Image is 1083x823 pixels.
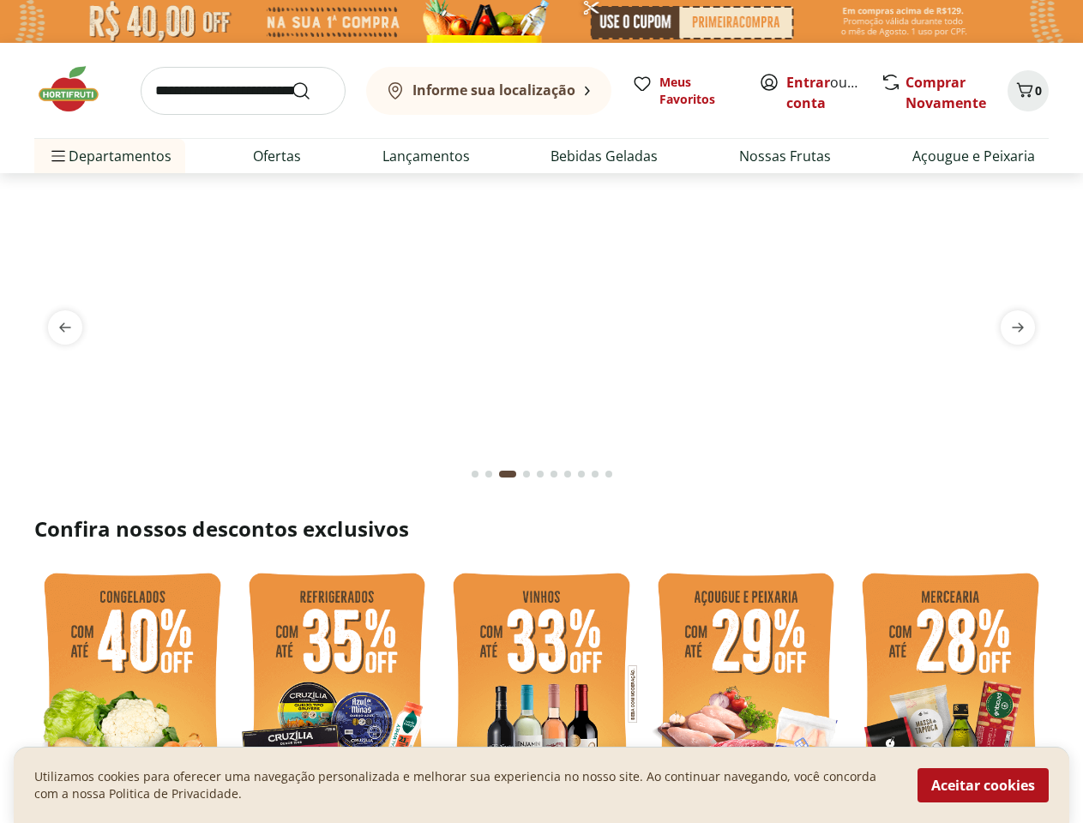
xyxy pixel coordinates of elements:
[34,310,96,345] button: previous
[987,310,1049,345] button: next
[786,73,830,92] a: Entrar
[602,454,616,495] button: Go to page 10 from fs-carousel
[659,74,738,108] span: Meus Favoritos
[786,72,863,113] span: ou
[496,454,520,495] button: Current page from fs-carousel
[382,146,470,166] a: Lançamentos
[48,135,69,177] button: Menu
[547,454,561,495] button: Go to page 6 from fs-carousel
[533,454,547,495] button: Go to page 5 from fs-carousel
[588,454,602,495] button: Go to page 9 from fs-carousel
[1035,82,1042,99] span: 0
[34,768,897,802] p: Utilizamos cookies para oferecer uma navegação personalizada e melhorar sua experiencia no nosso ...
[48,135,171,177] span: Departamentos
[551,146,658,166] a: Bebidas Geladas
[291,81,332,101] button: Submit Search
[34,63,120,115] img: Hortifruti
[912,146,1035,166] a: Açougue e Peixaria
[906,73,986,112] a: Comprar Novamente
[786,73,881,112] a: Criar conta
[141,67,346,115] input: search
[632,74,738,108] a: Meus Favoritos
[253,146,301,166] a: Ofertas
[366,67,611,115] button: Informe sua localização
[34,515,1049,543] h2: Confira nossos descontos exclusivos
[412,81,575,99] b: Informe sua localização
[482,454,496,495] button: Go to page 2 from fs-carousel
[1008,70,1049,111] button: Carrinho
[520,454,533,495] button: Go to page 4 from fs-carousel
[575,454,588,495] button: Go to page 8 from fs-carousel
[918,768,1049,802] button: Aceitar cookies
[561,454,575,495] button: Go to page 7 from fs-carousel
[468,454,482,495] button: Go to page 1 from fs-carousel
[739,146,831,166] a: Nossas Frutas
[34,194,1049,440] img: feira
